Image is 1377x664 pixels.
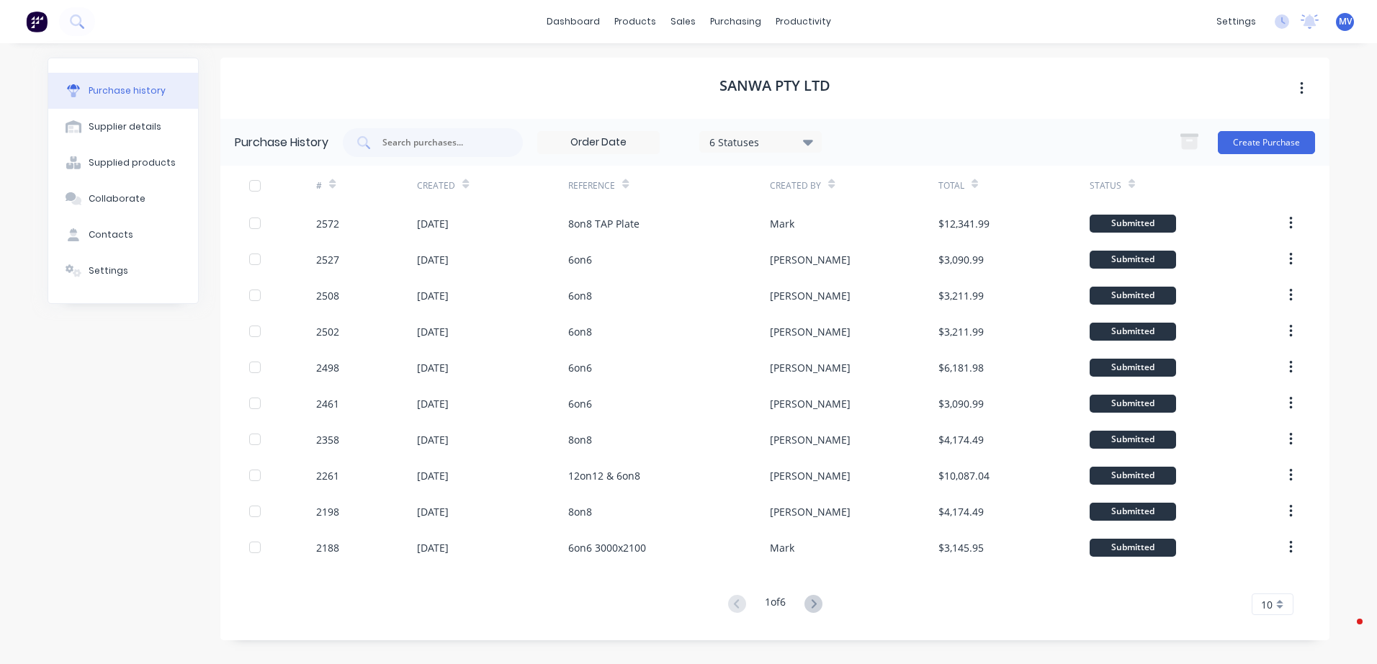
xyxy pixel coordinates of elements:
[938,360,984,375] div: $6,181.98
[938,540,984,555] div: $3,145.95
[316,360,339,375] div: 2498
[719,77,830,94] h1: SANWA PTY LTD
[48,145,198,181] button: Supplied products
[417,288,449,303] div: [DATE]
[1090,251,1176,269] div: Submitted
[568,504,592,519] div: 8on8
[417,504,449,519] div: [DATE]
[1090,539,1176,557] div: Submitted
[48,253,198,289] button: Settings
[770,360,851,375] div: [PERSON_NAME]
[316,288,339,303] div: 2508
[316,396,339,411] div: 2461
[663,11,703,32] div: sales
[770,216,794,231] div: Mark
[568,396,592,411] div: 6on6
[770,324,851,339] div: [PERSON_NAME]
[417,216,449,231] div: [DATE]
[765,594,786,615] div: 1 of 6
[1090,467,1176,485] div: Submitted
[1218,131,1315,154] button: Create Purchase
[938,504,984,519] div: $4,174.49
[770,504,851,519] div: [PERSON_NAME]
[770,540,794,555] div: Mark
[417,252,449,267] div: [DATE]
[316,504,339,519] div: 2198
[316,432,339,447] div: 2358
[709,134,812,149] div: 6 Statuses
[1261,597,1273,612] span: 10
[48,109,198,145] button: Supplier details
[89,192,145,205] div: Collaborate
[938,468,990,483] div: $10,087.04
[381,135,501,150] input: Search purchases...
[770,396,851,411] div: [PERSON_NAME]
[568,288,592,303] div: 6on8
[568,540,646,555] div: 6on6 3000x2100
[1090,395,1176,413] div: Submitted
[938,216,990,231] div: $12,341.99
[316,216,339,231] div: 2572
[607,11,663,32] div: products
[568,432,592,447] div: 8on8
[417,360,449,375] div: [DATE]
[417,179,455,192] div: Created
[568,216,640,231] div: 8on8 TAP Plate
[768,11,838,32] div: productivity
[568,360,592,375] div: 6on6
[1090,179,1121,192] div: Status
[417,432,449,447] div: [DATE]
[938,324,984,339] div: $3,211.99
[1328,615,1363,650] iframe: Intercom live chat
[48,73,198,109] button: Purchase history
[417,540,449,555] div: [DATE]
[1090,503,1176,521] div: Submitted
[770,179,821,192] div: Created By
[89,156,176,169] div: Supplied products
[1090,323,1176,341] div: Submitted
[539,11,607,32] a: dashboard
[770,432,851,447] div: [PERSON_NAME]
[316,468,339,483] div: 2261
[938,179,964,192] div: Total
[89,264,128,277] div: Settings
[1339,15,1352,28] span: MV
[316,324,339,339] div: 2502
[417,396,449,411] div: [DATE]
[48,217,198,253] button: Contacts
[703,11,768,32] div: purchasing
[770,288,851,303] div: [PERSON_NAME]
[770,252,851,267] div: [PERSON_NAME]
[89,120,161,133] div: Supplier details
[1090,431,1176,449] div: Submitted
[89,228,133,241] div: Contacts
[26,11,48,32] img: Factory
[417,324,449,339] div: [DATE]
[1090,215,1176,233] div: Submitted
[568,324,592,339] div: 6on8
[316,540,339,555] div: 2188
[1090,359,1176,377] div: Submitted
[770,468,851,483] div: [PERSON_NAME]
[568,252,592,267] div: 6on6
[568,468,640,483] div: 12on12 & 6on8
[938,252,984,267] div: $3,090.99
[235,134,328,151] div: Purchase History
[417,468,449,483] div: [DATE]
[538,132,659,153] input: Order Date
[48,181,198,217] button: Collaborate
[316,252,339,267] div: 2527
[1209,11,1263,32] div: settings
[1090,287,1176,305] div: Submitted
[316,179,322,192] div: #
[89,84,166,97] div: Purchase history
[938,432,984,447] div: $4,174.49
[938,288,984,303] div: $3,211.99
[568,179,615,192] div: Reference
[938,396,984,411] div: $3,090.99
